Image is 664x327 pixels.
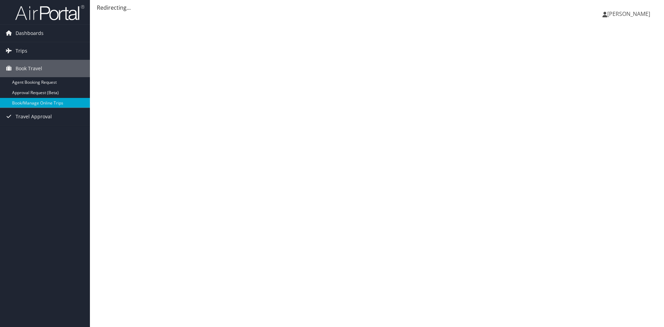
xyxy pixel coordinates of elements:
[16,42,27,60] span: Trips
[97,3,657,12] div: Redirecting...
[607,10,650,18] span: [PERSON_NAME]
[16,108,52,125] span: Travel Approval
[15,4,84,21] img: airportal-logo.png
[16,60,42,77] span: Book Travel
[16,25,44,42] span: Dashboards
[602,3,657,24] a: [PERSON_NAME]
